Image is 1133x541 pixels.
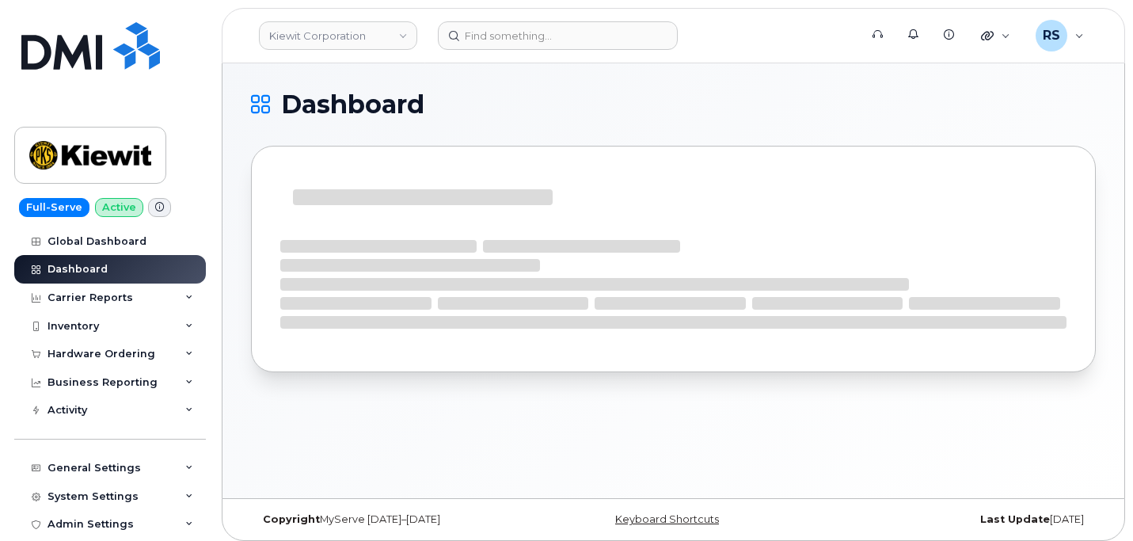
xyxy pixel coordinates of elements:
[251,513,533,526] div: MyServe [DATE]–[DATE]
[814,513,1096,526] div: [DATE]
[281,93,424,116] span: Dashboard
[980,513,1050,525] strong: Last Update
[615,513,719,525] a: Keyboard Shortcuts
[263,513,320,525] strong: Copyright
